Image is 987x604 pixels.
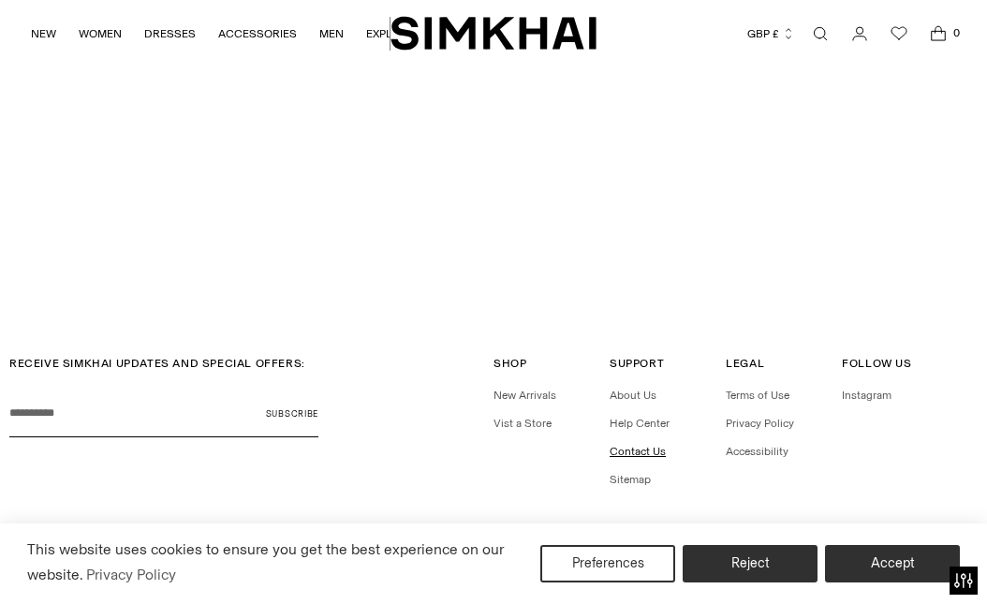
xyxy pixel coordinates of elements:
[540,545,675,582] button: Preferences
[440,244,548,258] span: SPRING 2026 SHOW
[948,24,965,41] span: 0
[841,15,878,52] a: Go to the account page
[27,540,504,583] span: This website uses cookies to ensure you get the best experience on our website.
[610,417,670,430] a: Help Center
[440,244,548,263] a: SPRING 2026 SHOW
[726,357,764,370] span: Legal
[747,13,795,54] button: GBP £
[802,15,839,52] a: Open search modal
[83,561,179,589] a: Privacy Policy (opens in a new tab)
[144,13,196,54] a: DRESSES
[842,389,891,402] a: Instagram
[218,13,297,54] a: ACCESSORIES
[31,13,56,54] a: NEW
[493,389,556,402] a: New Arrivals
[610,389,656,402] a: About Us
[390,15,597,52] a: SIMKHAI
[610,445,666,458] a: Contact Us
[366,13,415,54] a: EXPLORE
[726,445,788,458] a: Accessibility
[920,15,957,52] a: Open cart modal
[726,389,789,402] a: Terms of Use
[726,417,794,430] a: Privacy Policy
[319,13,344,54] a: MEN
[493,417,552,430] a: Vist a Store
[610,473,651,486] a: Sitemap
[9,357,305,370] span: RECEIVE SIMKHAI UPDATES AND SPECIAL OFFERS:
[880,15,918,52] a: Wishlist
[842,357,911,370] span: Follow Us
[79,13,122,54] a: WOMEN
[266,390,318,437] button: Subscribe
[683,545,818,582] button: Reject
[610,357,664,370] span: Support
[493,357,526,370] span: Shop
[825,545,960,582] button: Accept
